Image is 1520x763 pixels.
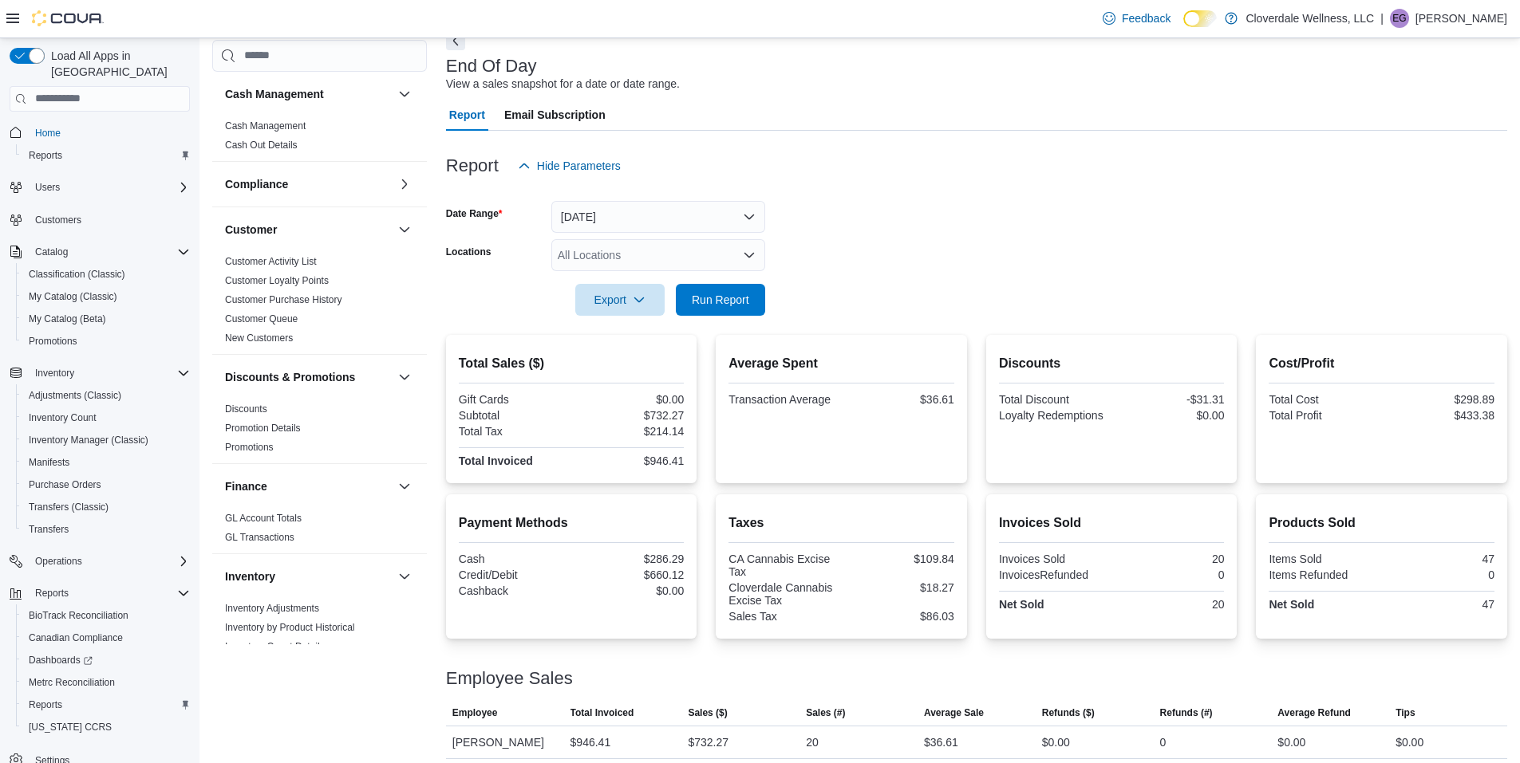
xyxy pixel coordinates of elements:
button: Finance [225,478,392,494]
span: Refunds ($) [1042,706,1095,719]
a: GL Transactions [225,532,294,543]
span: Users [35,181,60,194]
div: Eleanor Gomez [1390,9,1409,28]
span: Sales ($) [688,706,727,719]
button: Next [446,31,465,50]
div: Cashback [459,584,568,597]
div: [PERSON_NAME] [446,726,564,758]
div: InvoicesRefunded [999,568,1108,581]
span: Load All Apps in [GEOGRAPHIC_DATA] [45,48,190,80]
span: Inventory Count [22,408,190,427]
button: Canadian Compliance [16,627,196,649]
span: Catalog [35,246,68,258]
button: Customers [3,208,196,231]
button: Catalog [3,241,196,263]
span: Export [585,284,655,316]
span: [US_STATE] CCRS [29,721,112,734]
div: $660.12 [574,568,684,581]
div: Cloverdale Cannabis Excise Tax [728,581,838,607]
span: Classification (Classic) [29,268,125,281]
span: My Catalog (Classic) [29,290,117,303]
button: Discounts & Promotions [225,369,392,385]
span: New Customers [225,332,293,344]
a: Promotions [225,442,274,453]
span: Transfers (Classic) [29,501,109,513]
div: $0.00 [1396,733,1423,752]
span: Reports [22,146,190,165]
span: GL Account Totals [225,512,302,525]
button: Cash Management [225,86,392,102]
button: Reports [16,694,196,716]
span: Promotions [29,335,77,348]
span: Total Invoiced [570,706,634,719]
div: Transaction Average [728,393,838,406]
a: Customer Loyalty Points [225,275,329,286]
a: Purchase Orders [22,475,108,494]
span: My Catalog (Beta) [22,309,190,328]
span: Catalog [29,242,190,262]
button: Run Report [676,284,765,316]
h3: Customer [225,222,277,238]
div: $36.61 [845,393,954,406]
span: Average Sale [924,706,984,719]
a: Promotions [22,332,84,351]
a: Reports [22,695,69,714]
span: Users [29,178,190,197]
span: Operations [29,552,190,571]
button: Operations [3,550,196,572]
div: Discounts & Promotions [212,399,427,463]
button: Inventory [3,362,196,384]
div: Items Sold [1269,553,1378,565]
div: Loyalty Redemptions [999,409,1108,422]
div: $86.03 [845,610,954,623]
img: Cova [32,10,104,26]
span: Promotions [22,332,190,351]
span: Reports [29,698,62,711]
span: Reports [29,584,190,603]
h2: Cost/Profit [1269,354,1494,373]
button: Reports [29,584,75,603]
div: $298.89 [1385,393,1494,406]
span: Canadian Compliance [29,631,123,644]
div: $732.27 [574,409,684,422]
a: Feedback [1096,2,1177,34]
div: View a sales snapshot for a date or date range. [446,76,680,92]
div: 20 [1115,598,1224,611]
button: Reports [3,582,196,604]
a: Metrc Reconciliation [22,673,121,692]
button: Transfers [16,518,196,541]
p: | [1380,9,1384,28]
span: Transfers [22,520,190,539]
span: Reports [35,587,69,600]
span: Inventory Manager (Classic) [22,431,190,450]
span: Manifests [29,456,69,469]
h3: Compliance [225,176,288,192]
h3: Cash Management [225,86,324,102]
button: Metrc Reconciliation [16,671,196,694]
button: Inventory Count [16,407,196,429]
span: Home [29,123,190,143]
a: Inventory Count Details [225,641,325,652]
h3: Inventory [225,568,275,584]
a: Home [29,124,67,143]
a: Reports [22,146,69,165]
span: Dashboards [22,651,190,670]
div: Invoices Sold [999,553,1108,565]
div: $18.27 [845,581,954,594]
h3: Finance [225,478,267,494]
a: Canadian Compliance [22,628,129,647]
h2: Payment Methods [459,513,685,533]
a: Transfers (Classic) [22,498,115,517]
button: Operations [29,552,89,571]
div: Total Discount [999,393,1108,406]
span: Inventory [35,367,74,380]
h2: Products Sold [1269,513,1494,533]
a: Transfers [22,520,75,539]
span: Dashboards [29,654,93,667]
div: $946.41 [574,454,684,467]
button: Discounts & Promotions [395,368,414,387]
div: Customer [212,252,427,354]
div: $286.29 [574,553,684,565]
span: Customer Loyalty Points [225,274,329,287]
